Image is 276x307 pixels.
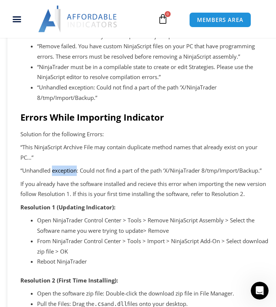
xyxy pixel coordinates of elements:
[37,236,270,257] li: From NinjaTrader Control Center > Tools > Import > NinjaScript Add-On > Select download zip file ...
[3,12,30,26] div: Menu Toggle
[189,12,251,27] a: MEMBERS AREA
[37,62,270,83] li: “NinjaTrader must be in a compilable state to create or edit Strategies. Please use the NinjaScri...
[165,11,171,17] span: 0
[147,8,179,30] a: 0
[37,82,270,103] li: “Unhandled exception: Could not find a part of the path ‘X/NinjaTrader 8/tmp/Import/Backup.”
[20,277,118,284] strong: Resolution 2 (First Time Installing):
[37,215,270,236] li: Open NinjaTrader Control Center > Tools > Remove NinjaScript Assembly > Select the Software name ...
[20,166,270,176] p: “Unhandled exception: Could not find a part of the path ‘X/NinjaTrader 8/tmp/Import/Backup.”
[37,288,270,299] li: Open the software zip file: Double-click the download zip file in File Manager.
[37,41,270,62] li: “Remove failed. You have custom NinjaScript files on your PC that have programming errors. These ...
[38,6,118,32] img: LogoAI | Affordable Indicators – NinjaTrader
[20,129,270,140] p: Solution for the following Errors:
[20,142,270,163] p: “This NinjaScript Archive File may contain duplicate method names that already exist on your PC…”
[251,282,269,300] iframe: Intercom live chat
[20,203,115,211] strong: Resolution 1 (Updating Indicator):
[20,179,270,200] p: If you already have the software installed and recieve this error when importing the new version ...
[197,17,243,23] span: MEMBERS AREA
[37,257,270,267] li: Reboot NinjaTrader
[20,111,270,123] h2: Errors While Importing Indicator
